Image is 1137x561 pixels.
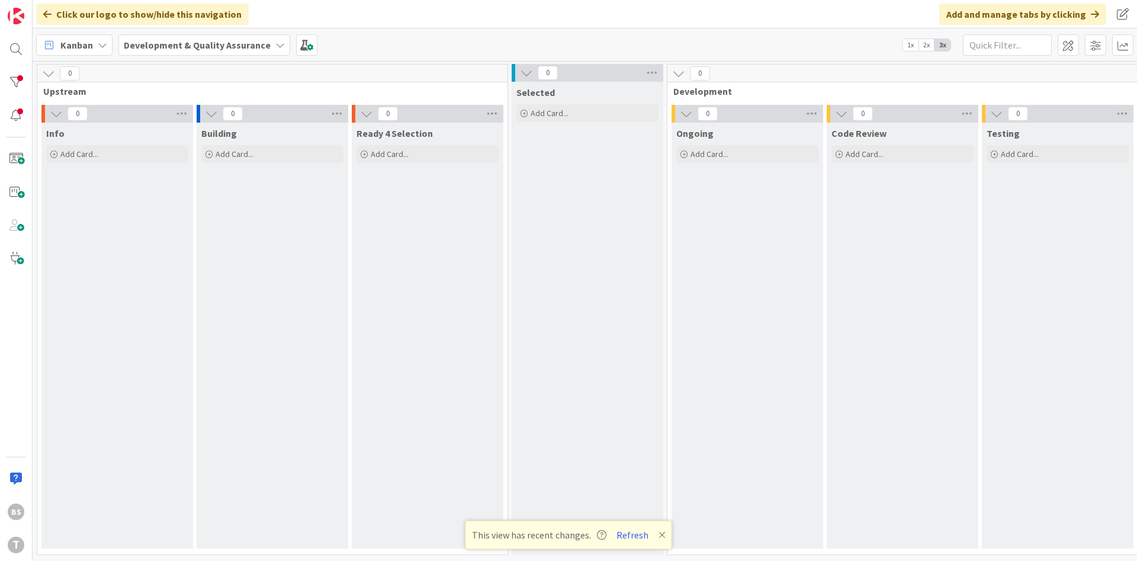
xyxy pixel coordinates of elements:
span: Building [201,127,237,139]
span: 0 [378,107,398,121]
div: BS [8,504,24,520]
span: 0 [60,66,80,81]
div: Add and manage tabs by clicking [939,4,1106,25]
span: Add Card... [531,108,568,118]
span: Info [46,127,65,139]
span: 0 [698,107,718,121]
b: Development & Quality Assurance [124,39,271,51]
input: Quick Filter... [963,34,1052,56]
span: 1x [902,39,918,51]
button: Refresh [612,527,653,543]
img: Visit kanbanzone.com [8,8,24,24]
span: 2x [918,39,934,51]
span: Add Card... [1001,149,1039,159]
div: Click our logo to show/hide this navigation [36,4,249,25]
span: Code Review [831,127,887,139]
span: Upstream [43,85,493,97]
span: Add Card... [60,149,98,159]
span: Ongoing [676,127,714,139]
span: Ready 4 Selection [356,127,433,139]
span: 3x [934,39,950,51]
span: Testing [987,127,1020,139]
span: Add Card... [216,149,253,159]
span: Selected [516,86,555,98]
span: 0 [1008,107,1028,121]
span: This view has recent changes. [472,528,606,542]
span: 0 [538,66,558,80]
span: Add Card... [690,149,728,159]
span: Add Card... [371,149,409,159]
span: 0 [853,107,873,121]
span: Add Card... [846,149,884,159]
span: 0 [223,107,243,121]
span: 0 [690,66,710,81]
div: T [8,537,24,553]
span: 0 [68,107,88,121]
span: Kanban [60,38,93,52]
